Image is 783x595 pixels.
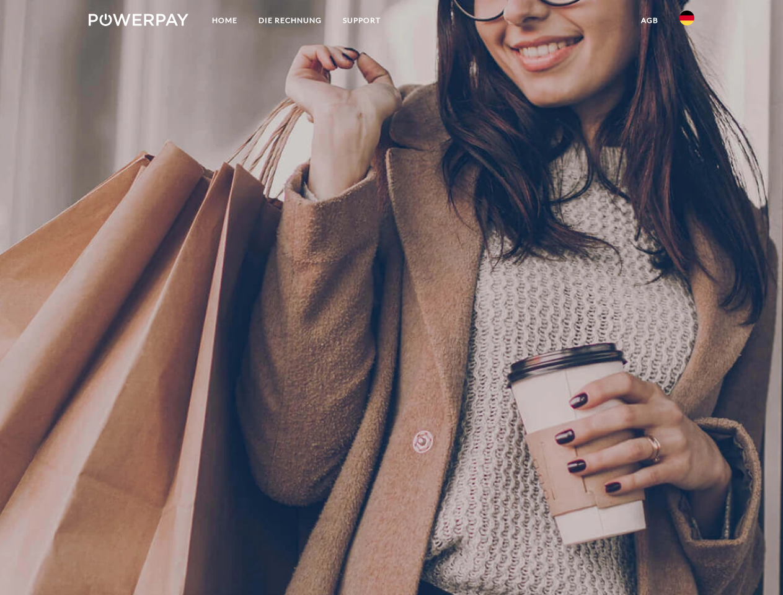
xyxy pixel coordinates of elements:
[332,9,391,32] a: SUPPORT
[89,14,188,26] img: logo-powerpay-white.svg
[201,9,248,32] a: Home
[630,9,669,32] a: agb
[248,9,332,32] a: DIE RECHNUNG
[679,11,694,25] img: de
